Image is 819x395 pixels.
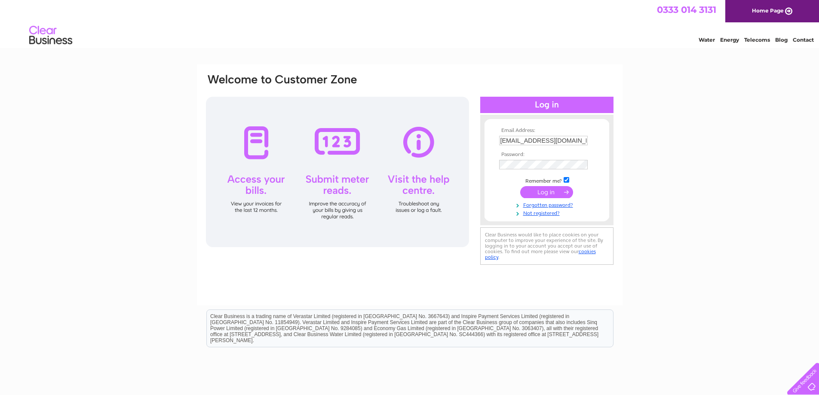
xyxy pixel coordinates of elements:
[699,37,715,43] a: Water
[520,186,573,198] input: Submit
[720,37,739,43] a: Energy
[497,128,597,134] th: Email Address:
[793,37,814,43] a: Contact
[497,176,597,184] td: Remember me?
[207,5,613,42] div: Clear Business is a trading name of Verastar Limited (registered in [GEOGRAPHIC_DATA] No. 3667643...
[480,227,613,265] div: Clear Business would like to place cookies on your computer to improve your experience of the sit...
[499,200,597,208] a: Forgotten password?
[485,248,596,260] a: cookies policy
[499,208,597,217] a: Not registered?
[775,37,788,43] a: Blog
[657,4,716,15] a: 0333 014 3131
[744,37,770,43] a: Telecoms
[29,22,73,49] img: logo.png
[497,152,597,158] th: Password:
